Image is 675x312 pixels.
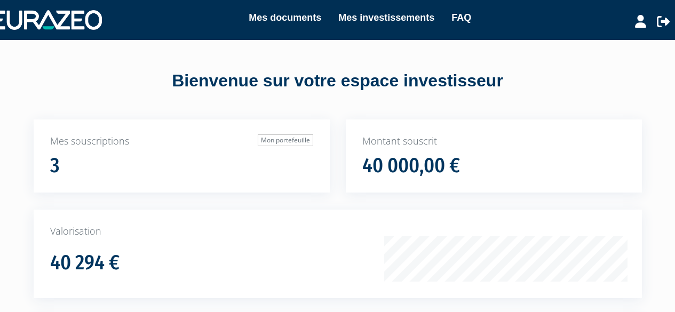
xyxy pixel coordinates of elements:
[451,10,471,25] a: FAQ
[50,225,625,238] p: Valorisation
[249,10,321,25] a: Mes documents
[258,134,313,146] a: Mon portefeuille
[50,155,60,177] h1: 3
[8,69,667,93] div: Bienvenue sur votre espace investisseur
[338,10,434,25] a: Mes investissements
[50,252,120,274] h1: 40 294 €
[50,134,313,148] p: Mes souscriptions
[362,134,625,148] p: Montant souscrit
[362,155,460,177] h1: 40 000,00 €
